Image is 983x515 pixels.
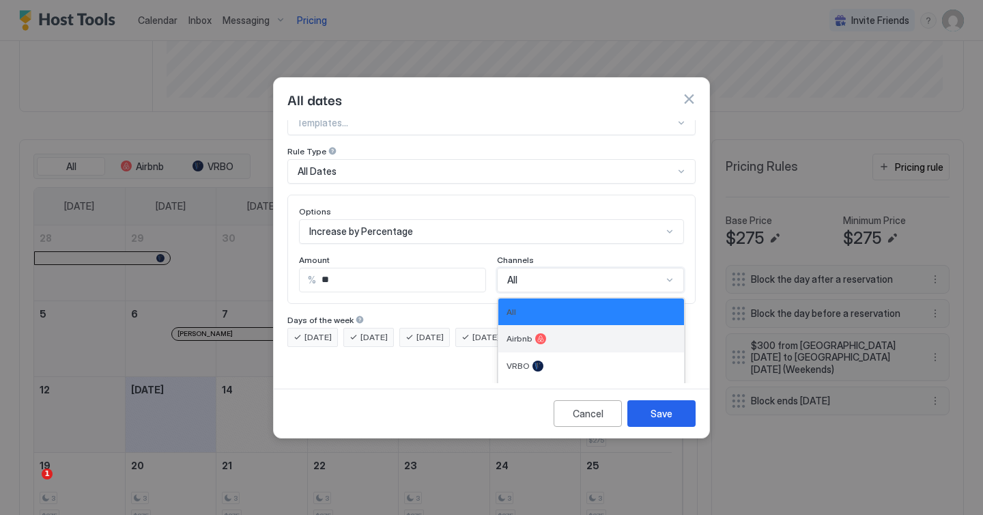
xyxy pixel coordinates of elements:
span: Amount [299,255,330,265]
span: [DATE] [416,331,444,344]
span: [DATE] [360,331,388,344]
button: Cancel [554,400,622,427]
span: 1 [42,469,53,479]
span: Channels [497,255,534,265]
span: Increase by Percentage [309,225,413,238]
span: [DATE] [472,331,500,344]
iframe: Intercom live chat [14,469,46,501]
span: All [507,307,516,317]
span: VRBO [507,361,530,371]
span: Airbnb [507,333,532,344]
input: Input Field [316,268,485,292]
span: Days of the week [287,315,354,325]
span: [DATE] [304,331,332,344]
div: Cancel [573,406,603,421]
span: All Dates [298,165,337,178]
span: All [507,274,517,286]
span: Rule Type [287,146,326,156]
div: Save [651,406,672,421]
button: Save [627,400,696,427]
span: Options [299,206,331,217]
span: % [308,274,316,286]
span: All dates [287,89,342,109]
